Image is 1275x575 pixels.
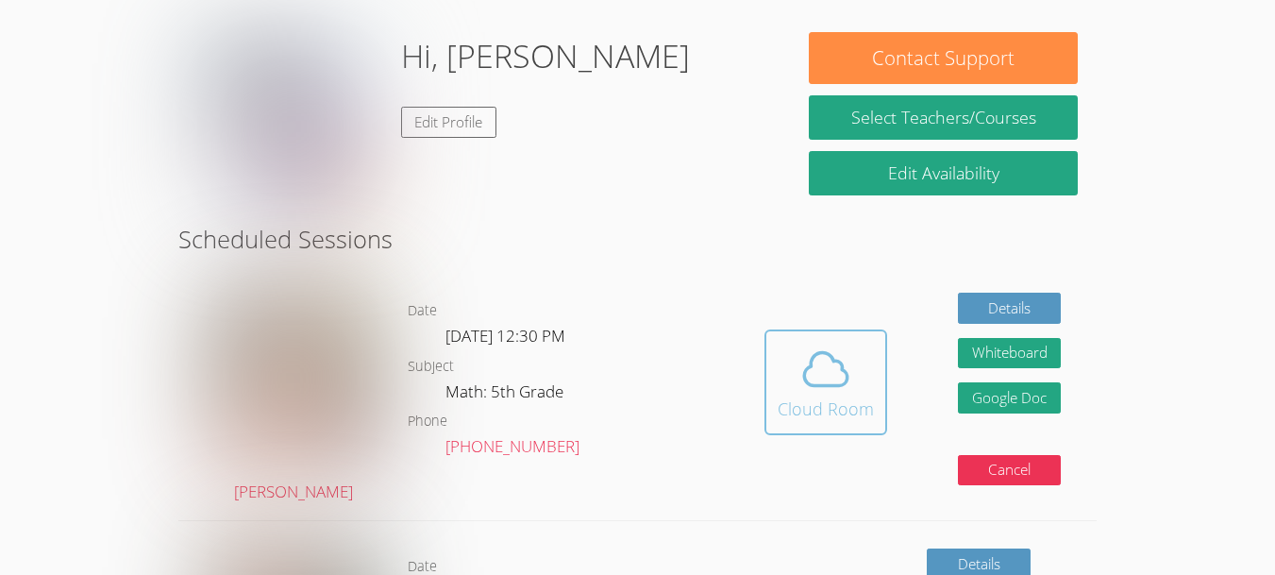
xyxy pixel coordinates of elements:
a: Google Doc [958,382,1062,414]
a: Select Teachers/Courses [809,95,1078,140]
dt: Phone [408,410,447,433]
img: mui%20or%20ui%20g.jpg [197,32,386,221]
span: [DATE] 12:30 PM [445,325,565,347]
a: [PHONE_NUMBER] [445,435,579,457]
img: IMG_4957.jpeg [207,286,379,470]
a: Edit Profile [401,107,497,138]
h1: Hi, [PERSON_NAME] [401,32,690,80]
button: Cancel [958,455,1062,486]
button: Contact Support [809,32,1078,84]
a: Edit Availability [809,151,1078,195]
button: Cloud Room [764,330,887,435]
dt: Subject [408,355,454,379]
button: Whiteboard [958,338,1062,369]
dd: Math: 5th Grade [445,379,567,411]
dt: Date [408,299,437,323]
a: [PERSON_NAME] [207,286,379,506]
div: Cloud Room [778,396,874,422]
a: Details [958,293,1062,324]
h2: Scheduled Sessions [178,221,1097,257]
